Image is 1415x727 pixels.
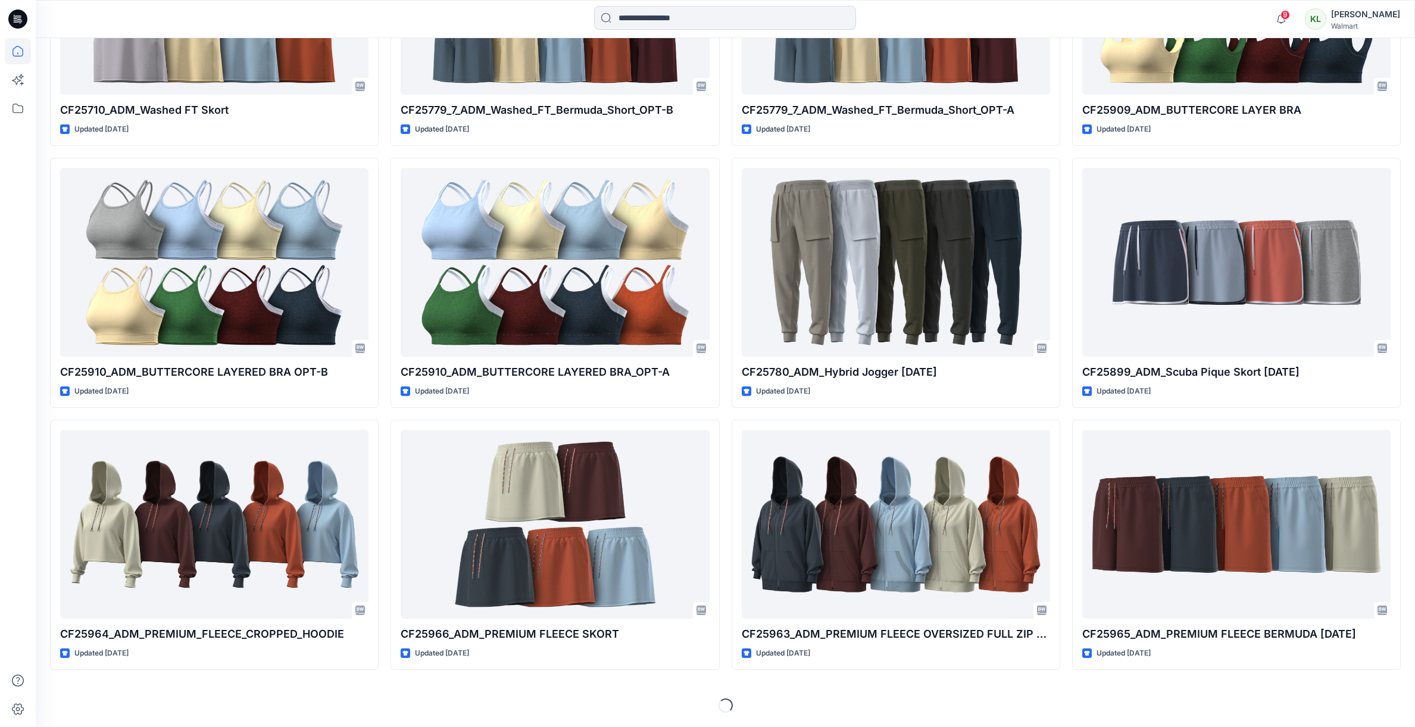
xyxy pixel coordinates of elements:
[742,364,1050,380] p: CF25780_ADM_Hybrid Jogger [DATE]
[1280,10,1290,20] span: 9
[756,123,810,136] p: Updated [DATE]
[401,364,709,380] p: CF25910_ADM_BUTTERCORE LAYERED BRA_OPT-A
[60,364,368,380] p: CF25910_ADM_BUTTERCORE LAYERED BRA OPT-B
[742,626,1050,642] p: CF25963_ADM_PREMIUM FLEECE OVERSIZED FULL ZIP HOODIE
[401,430,709,619] a: CF25966_ADM_PREMIUM FLEECE SKORT
[74,647,129,660] p: Updated [DATE]
[1097,647,1151,660] p: Updated [DATE]
[1082,102,1391,118] p: CF25909_ADM_BUTTERCORE LAYER BRA
[60,626,368,642] p: CF25964_ADM_PREMIUM_FLEECE_CROPPED_HOODIE
[1097,385,1151,398] p: Updated [DATE]
[756,385,810,398] p: Updated [DATE]
[60,430,368,619] a: CF25964_ADM_PREMIUM_FLEECE_CROPPED_HOODIE
[1331,7,1400,21] div: [PERSON_NAME]
[1097,123,1151,136] p: Updated [DATE]
[74,385,129,398] p: Updated [DATE]
[1082,430,1391,619] a: CF25965_ADM_PREMIUM FLEECE BERMUDA 24JUL25
[742,430,1050,619] a: CF25963_ADM_PREMIUM FLEECE OVERSIZED FULL ZIP HOODIE
[1082,364,1391,380] p: CF25899_ADM_Scuba Pique Skort [DATE]
[1331,21,1400,30] div: Walmart
[74,123,129,136] p: Updated [DATE]
[401,626,709,642] p: CF25966_ADM_PREMIUM FLEECE SKORT
[1082,168,1391,357] a: CF25899_ADM_Scuba Pique Skort 24JUL25
[756,647,810,660] p: Updated [DATE]
[1305,8,1326,30] div: KL
[401,102,709,118] p: CF25779_7_ADM_Washed_FT_Bermuda_Short_OPT-B
[742,102,1050,118] p: CF25779_7_ADM_Washed_FT_Bermuda_Short_OPT-A
[415,385,469,398] p: Updated [DATE]
[1082,626,1391,642] p: CF25965_ADM_PREMIUM FLEECE BERMUDA [DATE]
[401,168,709,357] a: CF25910_ADM_BUTTERCORE LAYERED BRA_OPT-A
[415,647,469,660] p: Updated [DATE]
[742,168,1050,357] a: CF25780_ADM_Hybrid Jogger 24JUL25
[60,102,368,118] p: CF25710_ADM_Washed FT Skort
[415,123,469,136] p: Updated [DATE]
[60,168,368,357] a: CF25910_ADM_BUTTERCORE LAYERED BRA OPT-B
